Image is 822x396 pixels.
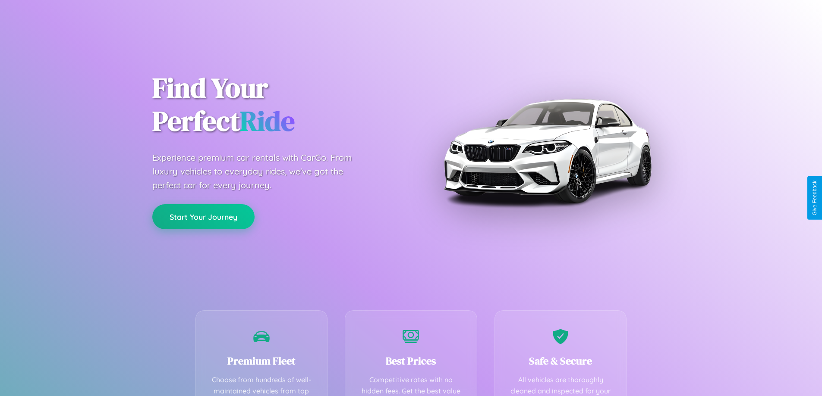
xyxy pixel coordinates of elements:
button: Start Your Journey [152,204,255,229]
p: Experience premium car rentals with CarGo. From luxury vehicles to everyday rides, we've got the ... [152,151,368,192]
h3: Best Prices [358,354,464,368]
h3: Safe & Secure [508,354,614,368]
h3: Premium Fleet [209,354,315,368]
span: Ride [240,102,295,140]
div: Give Feedback [812,181,818,215]
h1: Find Your Perfect [152,72,398,138]
img: Premium BMW car rental vehicle [439,43,655,259]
